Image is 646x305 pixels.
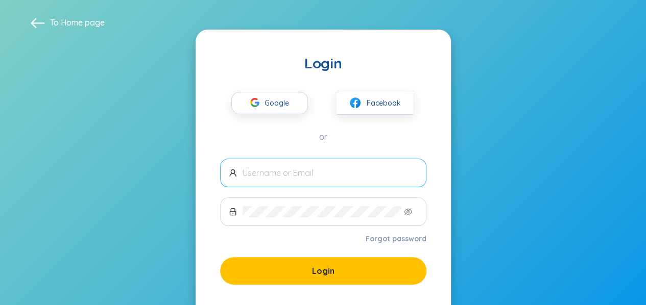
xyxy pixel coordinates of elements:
span: Facebook [367,97,401,109]
span: eye-invisible [404,208,412,216]
button: facebookFacebook [337,91,413,115]
span: lock [229,208,237,216]
input: Username or Email [243,167,418,179]
span: To [50,17,105,28]
span: Login [312,265,334,276]
div: or [220,131,426,142]
button: Login [220,257,426,285]
span: Google [265,92,294,114]
span: user [229,169,237,177]
a: Home page [61,17,105,28]
div: Login [220,54,426,72]
button: Google [231,92,308,114]
a: Forgot password [366,234,426,244]
img: facebook [349,96,362,109]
